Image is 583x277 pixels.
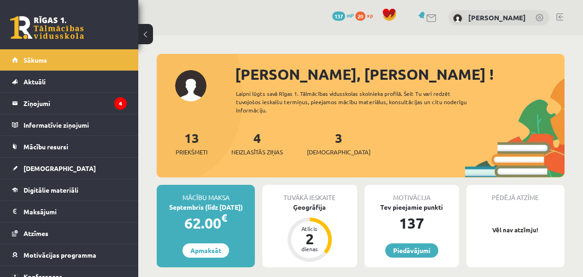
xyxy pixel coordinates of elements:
[307,147,371,157] span: [DEMOGRAPHIC_DATA]
[12,71,127,92] a: Aktuāli
[468,13,526,22] a: [PERSON_NAME]
[365,202,459,212] div: Tev pieejamie punkti
[12,244,127,265] a: Motivācijas programma
[24,93,127,114] legend: Ziņojumi
[355,12,377,19] a: 20 xp
[367,12,373,19] span: xp
[307,130,371,157] a: 3[DEMOGRAPHIC_DATA]
[12,179,127,200] a: Digitālie materiāli
[24,251,96,259] span: Motivācijas programma
[12,49,127,71] a: Sākums
[12,201,127,222] a: Maksājumi
[262,185,357,202] div: Tuvākā ieskaite
[262,202,357,263] a: Ģeogrāfija Atlicis 2 dienas
[24,56,47,64] span: Sākums
[157,202,255,212] div: Septembris (līdz [DATE])
[12,223,127,244] a: Atzīmes
[365,185,459,202] div: Motivācija
[347,12,354,19] span: mP
[24,186,78,194] span: Digitālie materiāli
[453,14,462,23] img: Adrians Minovs
[24,77,46,86] span: Aktuāli
[183,243,229,258] a: Apmaksāt
[12,158,127,179] a: [DEMOGRAPHIC_DATA]
[262,202,357,212] div: Ģeogrāfija
[365,212,459,234] div: 137
[231,147,283,157] span: Neizlasītās ziņas
[176,130,207,157] a: 13Priekšmeti
[24,229,48,237] span: Atzīmes
[471,225,560,235] p: Vēl nav atzīmju!
[12,114,127,136] a: Informatīvie ziņojumi
[157,185,255,202] div: Mācību maksa
[332,12,345,21] span: 137
[24,201,127,222] legend: Maksājumi
[385,243,438,258] a: Piedāvājumi
[24,164,96,172] span: [DEMOGRAPHIC_DATA]
[296,246,324,252] div: dienas
[236,89,481,114] div: Laipni lūgts savā Rīgas 1. Tālmācības vidusskolas skolnieka profilā. Šeit Tu vari redzēt tuvojošo...
[24,142,68,151] span: Mācību resursi
[157,212,255,234] div: 62.00
[10,16,84,39] a: Rīgas 1. Tālmācības vidusskola
[176,147,207,157] span: Priekšmeti
[296,231,324,246] div: 2
[221,211,227,224] span: €
[24,114,127,136] legend: Informatīvie ziņojumi
[296,226,324,231] div: Atlicis
[235,63,565,85] div: [PERSON_NAME], [PERSON_NAME] !
[114,97,127,110] i: 4
[355,12,365,21] span: 20
[332,12,354,19] a: 137 mP
[12,136,127,157] a: Mācību resursi
[466,185,565,202] div: Pēdējā atzīme
[12,93,127,114] a: Ziņojumi4
[231,130,283,157] a: 4Neizlasītās ziņas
